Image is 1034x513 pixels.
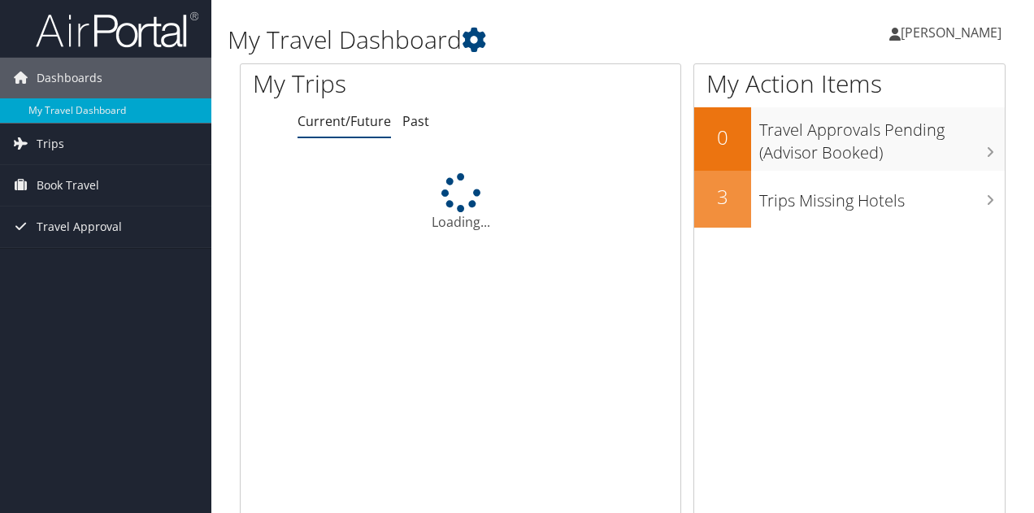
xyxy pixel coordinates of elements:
h1: My Action Items [694,67,1005,101]
span: Travel Approval [37,207,122,247]
a: Past [402,112,429,130]
span: Book Travel [37,165,99,206]
h2: 3 [694,183,751,211]
h1: My Travel Dashboard [228,23,754,57]
h1: My Trips [253,67,485,101]
h3: Travel Approvals Pending (Advisor Booked) [759,111,1005,164]
div: Loading... [241,173,680,232]
span: Trips [37,124,64,164]
img: airportal-logo.png [36,11,198,49]
a: 0Travel Approvals Pending (Advisor Booked) [694,107,1005,170]
a: 3Trips Missing Hotels [694,171,1005,228]
h3: Trips Missing Hotels [759,181,1005,212]
h2: 0 [694,124,751,151]
span: [PERSON_NAME] [901,24,1001,41]
a: [PERSON_NAME] [889,8,1018,57]
span: Dashboards [37,58,102,98]
a: Current/Future [298,112,391,130]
